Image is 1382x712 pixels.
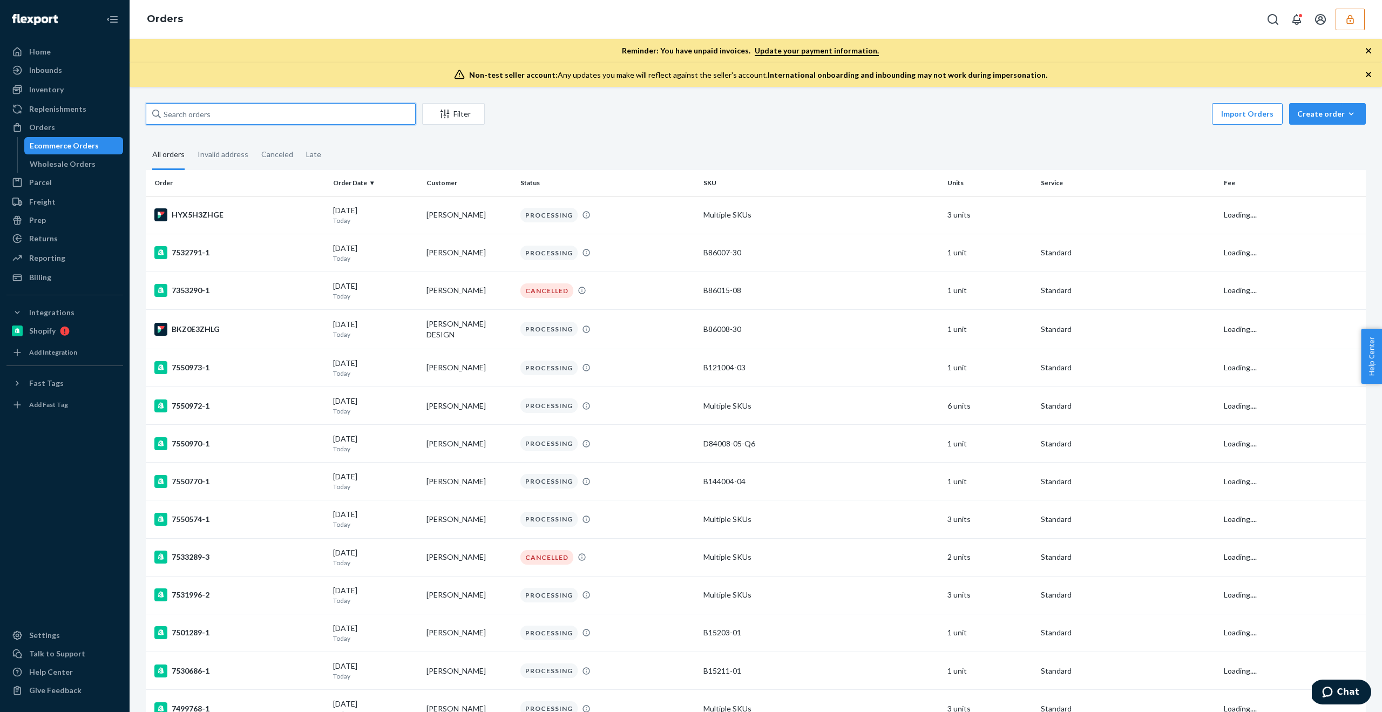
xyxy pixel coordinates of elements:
td: [PERSON_NAME] [422,576,516,614]
div: Late [306,140,321,168]
td: [PERSON_NAME] [422,349,516,386]
p: Standard [1041,324,1215,335]
div: PROCESSING [520,588,578,602]
div: [DATE] [333,623,418,643]
div: Settings [29,630,60,641]
a: Add Fast Tag [6,396,123,413]
div: Ecommerce Orders [30,140,99,151]
td: [PERSON_NAME] [422,538,516,576]
p: Today [333,216,418,225]
div: Add Fast Tag [29,400,68,409]
div: Wholesale Orders [30,159,96,169]
div: D84008-05-Q6 [703,438,939,449]
button: Open account menu [1310,9,1331,30]
a: Orders [147,13,183,25]
td: 1 unit [943,614,1036,652]
a: Home [6,43,123,60]
div: Orders [29,122,55,133]
td: 1 unit [943,234,1036,272]
td: [PERSON_NAME] DESIGN [422,309,516,349]
th: SKU [699,170,943,196]
img: Flexport logo [12,14,58,25]
div: Fast Tags [29,378,64,389]
p: Today [333,444,418,453]
th: Status [516,170,699,196]
p: Standard [1041,476,1215,487]
td: [PERSON_NAME] [422,234,516,272]
div: [DATE] [333,661,418,681]
div: Customer [426,178,511,187]
td: [PERSON_NAME] [422,425,516,463]
p: Standard [1041,627,1215,638]
a: Inbounds [6,62,123,79]
td: Multiple SKUs [699,576,943,614]
td: [PERSON_NAME] [422,500,516,538]
td: Multiple SKUs [699,500,943,538]
p: Standard [1041,362,1215,373]
th: Units [943,170,1036,196]
p: Standard [1041,401,1215,411]
button: Talk to Support [6,645,123,662]
td: Multiple SKUs [699,538,943,576]
a: Add Integration [6,344,123,361]
div: Give Feedback [29,685,82,696]
a: Wholesale Orders [24,155,124,173]
td: Loading.... [1220,576,1366,614]
a: Prep [6,212,123,229]
div: Inbounds [29,65,62,76]
div: Prep [29,215,46,226]
div: 7550574-1 [154,513,324,526]
td: 1 unit [943,349,1036,386]
div: PROCESSING [520,208,578,222]
div: Parcel [29,177,52,188]
p: Standard [1041,589,1215,600]
th: Order Date [329,170,422,196]
p: Standard [1041,552,1215,562]
p: Reminder: You have unpaid invoices. [622,45,879,56]
div: 7550972-1 [154,399,324,412]
div: BKZ0E3ZHLG [154,323,324,336]
p: Standard [1041,666,1215,676]
div: Billing [29,272,51,283]
span: Non-test seller account: [469,70,558,79]
p: Today [333,254,418,263]
button: Filter [422,103,485,125]
a: Shopify [6,322,123,340]
div: Create order [1297,109,1358,119]
div: B86007-30 [703,247,939,258]
td: Loading.... [1220,614,1366,652]
div: 7550970-1 [154,437,324,450]
td: [PERSON_NAME] [422,196,516,234]
div: Shopify [29,326,56,336]
div: 7501289-1 [154,626,324,639]
th: Order [146,170,329,196]
td: [PERSON_NAME] [422,652,516,690]
td: Loading.... [1220,463,1366,500]
div: Reporting [29,253,65,263]
div: Replenishments [29,104,86,114]
div: B86008-30 [703,324,939,335]
th: Fee [1220,170,1366,196]
td: 6 units [943,387,1036,425]
div: CANCELLED [520,550,573,565]
p: Today [333,634,418,643]
button: Give Feedback [6,682,123,699]
button: Open notifications [1286,9,1308,30]
a: Replenishments [6,100,123,118]
a: Reporting [6,249,123,267]
p: Today [333,291,418,301]
ol: breadcrumbs [138,4,192,35]
div: B121004-03 [703,362,939,373]
div: Home [29,46,51,57]
div: PROCESSING [520,436,578,451]
div: PROCESSING [520,626,578,640]
td: Loading.... [1220,196,1366,234]
button: Import Orders [1212,103,1283,125]
td: 1 unit [943,425,1036,463]
span: Help Center [1361,329,1382,384]
p: Standard [1041,438,1215,449]
td: Loading.... [1220,425,1366,463]
div: Canceled [261,140,293,168]
div: [DATE] [333,433,418,453]
div: PROCESSING [520,512,578,526]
